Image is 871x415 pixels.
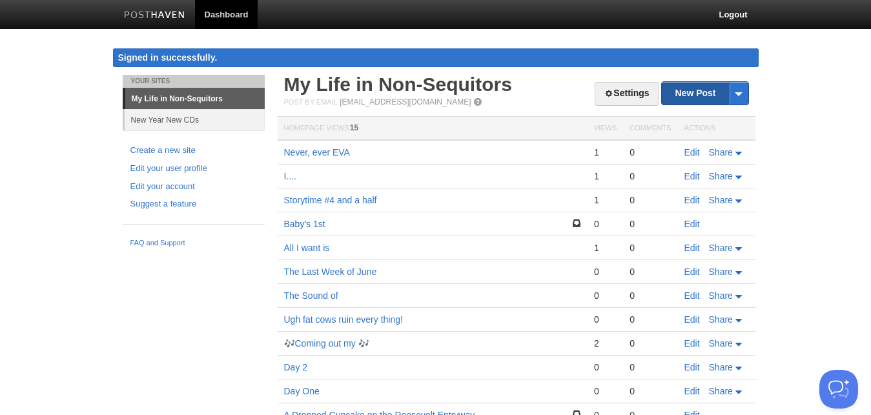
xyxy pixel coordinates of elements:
[684,386,700,396] a: Edit
[594,385,617,397] div: 0
[594,218,617,230] div: 0
[684,338,700,349] a: Edit
[709,195,733,205] span: Share
[630,170,671,182] div: 0
[284,290,338,301] a: The Sound of
[684,243,700,253] a: Edit
[623,117,677,141] th: Comments
[709,314,733,325] span: Share
[284,386,320,396] a: Day One
[684,147,700,157] a: Edit
[594,361,617,373] div: 0
[130,238,257,249] a: FAQ and Support
[630,385,671,397] div: 0
[124,11,185,21] img: Posthaven-bar
[595,82,659,106] a: Settings
[350,123,358,132] span: 15
[125,88,265,109] a: My Life in Non-Sequitors
[284,362,308,372] a: Day 2
[130,144,257,157] a: Create a new site
[709,243,733,253] span: Share
[630,338,671,349] div: 0
[594,338,617,349] div: 2
[284,147,350,157] a: Never, ever EVA
[130,180,257,194] a: Edit your account
[594,314,617,325] div: 0
[594,194,617,206] div: 1
[630,147,671,158] div: 0
[709,338,733,349] span: Share
[594,170,617,182] div: 1
[594,242,617,254] div: 1
[125,109,265,130] a: New Year New CDs
[630,290,671,301] div: 0
[284,219,325,229] a: Baby's 1st
[630,266,671,278] div: 0
[113,48,759,67] div: Signed in successfully.
[684,314,700,325] a: Edit
[709,267,733,277] span: Share
[284,98,338,106] span: Post by Email
[709,290,733,301] span: Share
[594,266,617,278] div: 0
[684,290,700,301] a: Edit
[684,267,700,277] a: Edit
[684,219,700,229] a: Edit
[630,194,671,206] div: 0
[594,290,617,301] div: 0
[630,218,671,230] div: 0
[678,117,755,141] th: Actions
[123,75,265,88] li: Your Sites
[284,338,369,349] a: 🎶Coming out my 🎶
[630,361,671,373] div: 0
[709,386,733,396] span: Share
[684,362,700,372] a: Edit
[284,243,330,253] a: All I want is
[130,162,257,176] a: Edit your user profile
[588,117,623,141] th: Views
[278,117,588,141] th: Homepage Views
[284,267,377,277] a: The Last Week of June
[284,74,512,95] a: My Life in Non-Sequitors
[630,242,671,254] div: 0
[594,147,617,158] div: 1
[709,147,733,157] span: Share
[130,197,257,211] a: Suggest a feature
[284,314,403,325] a: Ugh fat cows ruin every thing!
[340,97,471,106] a: [EMAIL_ADDRESS][DOMAIN_NAME]
[709,171,733,181] span: Share
[709,362,733,372] span: Share
[684,195,700,205] a: Edit
[284,171,296,181] a: I....
[630,314,671,325] div: 0
[662,82,748,105] a: New Post
[684,171,700,181] a: Edit
[284,195,377,205] a: Storytime #4 and a half
[819,370,858,409] iframe: Help Scout Beacon - Open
